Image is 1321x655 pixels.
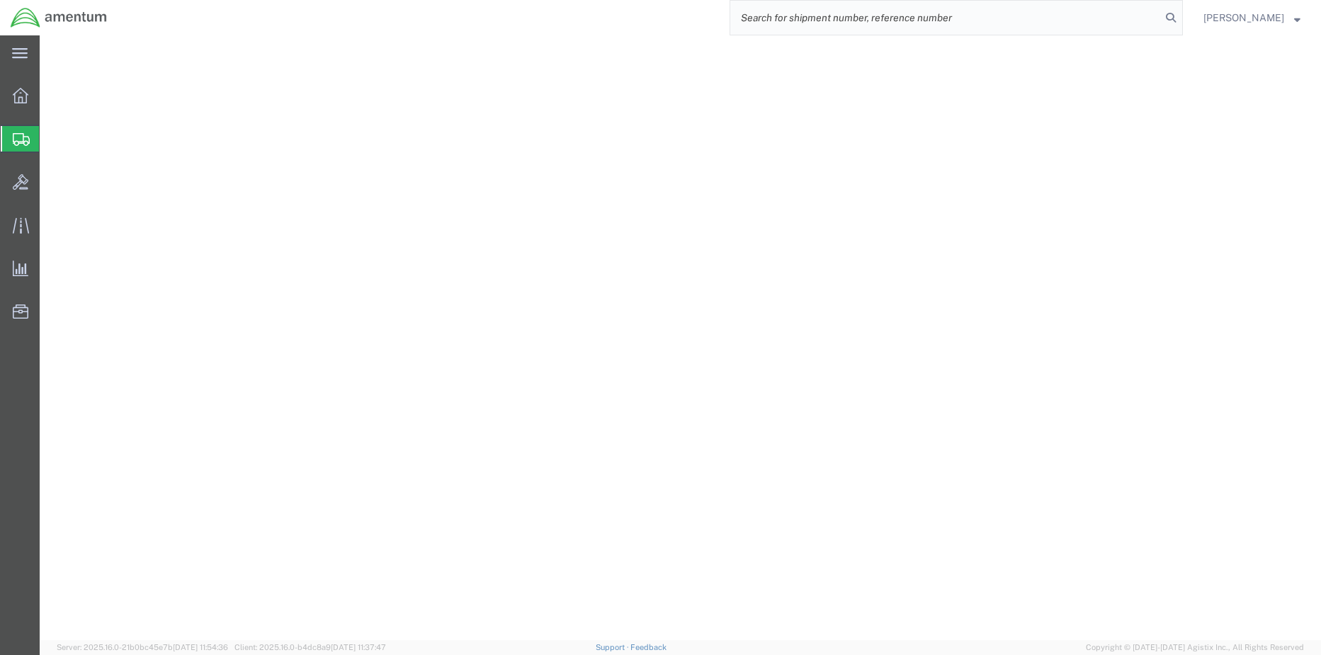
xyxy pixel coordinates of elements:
[1203,9,1301,26] button: [PERSON_NAME]
[10,7,108,28] img: logo
[596,643,631,651] a: Support
[173,643,228,651] span: [DATE] 11:54:36
[1086,642,1304,654] span: Copyright © [DATE]-[DATE] Agistix Inc., All Rights Reserved
[40,35,1321,640] iframe: FS Legacy Container
[730,1,1161,35] input: Search for shipment number, reference number
[331,643,386,651] span: [DATE] 11:37:47
[57,643,228,651] span: Server: 2025.16.0-21b0bc45e7b
[234,643,386,651] span: Client: 2025.16.0-b4dc8a9
[630,643,667,651] a: Feedback
[1203,10,1284,25] span: Rebecca Thorstenson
